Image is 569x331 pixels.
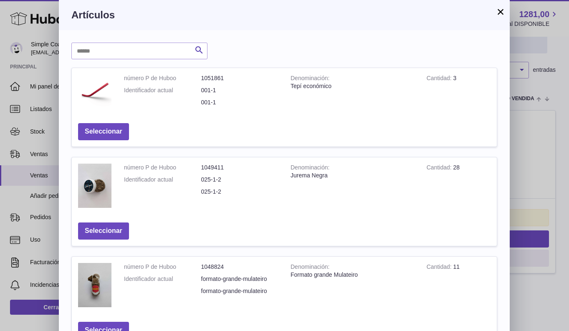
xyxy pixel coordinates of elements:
dt: número P de Huboo [124,263,201,271]
dd: formato-grande-mulateiro [201,275,278,283]
div: Formato grande Mulateiro [291,271,414,279]
dt: Identificador actual [124,86,201,94]
dd: 1051861 [201,74,278,82]
button: Seleccionar [78,222,129,240]
dd: 1048824 [201,263,278,271]
img: Jurema Negra [78,164,111,208]
button: × [496,7,506,17]
td: 28 [420,157,497,216]
dd: 1049411 [201,164,278,172]
dd: formato-grande-mulateiro [201,287,278,295]
dt: Identificador actual [124,176,201,184]
button: Seleccionar [78,123,129,140]
h3: Artículos [71,8,497,22]
td: 11 [420,257,497,316]
dt: número P de Huboo [124,74,201,82]
dd: 025-1-2 [201,176,278,184]
strong: Denominación [291,164,329,173]
strong: Denominación [291,75,329,83]
strong: Cantidad [427,75,453,83]
div: Jurema Negra [291,172,414,179]
dd: 025-1-2 [201,188,278,196]
td: 3 [420,68,497,117]
strong: Cantidad [427,164,453,173]
dt: Identificador actual [124,275,201,283]
img: Tepí económico [78,74,111,108]
dd: 001-1 [201,86,278,94]
img: Formato grande Mulateiro [78,263,111,307]
dd: 001-1 [201,99,278,106]
strong: Denominación [291,263,329,272]
div: Tepí económico [291,82,414,90]
dt: número P de Huboo [124,164,201,172]
strong: Cantidad [427,263,453,272]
